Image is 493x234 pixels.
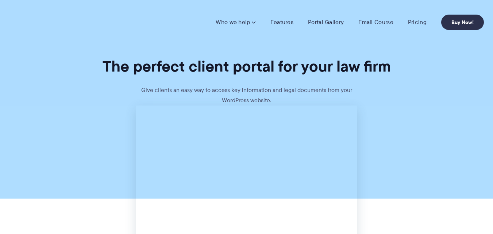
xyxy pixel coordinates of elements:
[308,19,344,26] a: Portal Gallery
[137,85,356,106] p: Give clients an easy way to access key information and legal documents from your WordPress website.
[441,15,484,30] a: Buy Now!
[216,19,255,26] a: Who we help
[408,19,427,26] a: Pricing
[270,19,293,26] a: Features
[358,19,393,26] a: Email Course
